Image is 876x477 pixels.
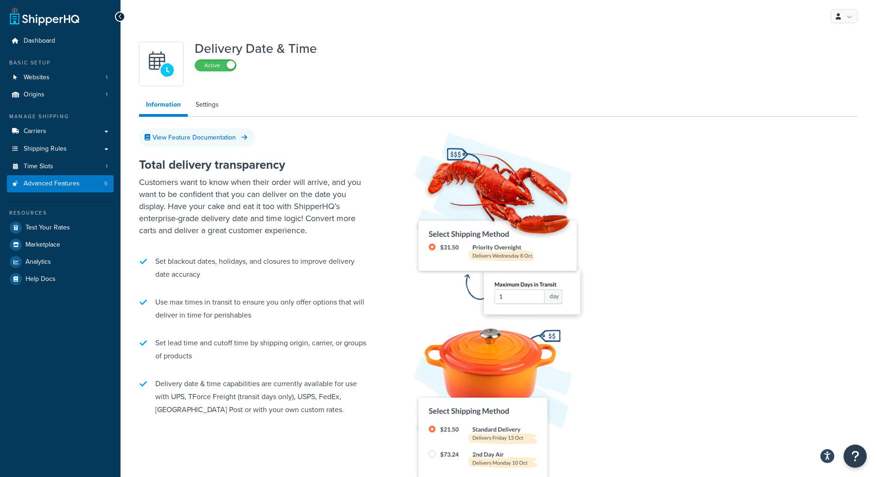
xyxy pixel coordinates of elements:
img: gfkeb5ejjkALwAAAABJRU5ErkJggg== [145,48,178,80]
span: 5 [104,180,108,188]
span: Advanced Features [24,180,80,188]
span: Carriers [24,127,46,135]
li: Origins [7,86,114,103]
span: Websites [24,74,50,82]
a: Information [139,95,188,117]
a: View Feature Documentation [139,128,255,146]
div: Resources [7,209,114,217]
span: 1 [106,91,108,99]
li: Websites [7,69,114,86]
li: Use max times in transit to ensure you only offer options that will deliver in time for perishables [139,291,371,326]
li: Advanced Features [7,175,114,192]
span: 1 [106,74,108,82]
a: Time Slots1 [7,158,114,175]
p: Customers want to know when their order will arrive, and you want to be confident that you can de... [139,176,371,236]
button: Open Resource Center [844,445,867,468]
span: Origins [24,91,44,99]
span: Analytics [25,258,51,266]
a: Carriers [7,123,114,140]
li: Delivery date & time capabilities are currently available for use with UPS, TForce Freight (trans... [139,373,371,421]
h1: Delivery Date & Time [195,42,317,56]
span: 1 [106,163,108,171]
span: Shipping Rules [24,145,67,153]
span: Test Your Rates [25,224,70,232]
h2: Total delivery transparency [139,158,371,172]
a: Advanced Features5 [7,175,114,192]
a: Help Docs [7,271,114,287]
li: Set blackout dates, holidays, and closures to improve delivery date accuracy [139,250,371,286]
a: Test Your Rates [7,219,114,236]
span: Dashboard [24,37,55,45]
a: Marketplace [7,236,114,253]
a: Settings [189,95,226,114]
span: Marketplace [25,241,60,249]
label: Active [195,60,236,71]
a: Shipping Rules [7,140,114,158]
li: Set lead time and cutoff time by shipping origin, carrier, or groups of products [139,332,371,367]
li: Time Slots [7,158,114,175]
span: Time Slots [24,163,53,171]
div: Basic Setup [7,59,114,67]
div: Manage Shipping [7,113,114,121]
span: Help Docs [25,275,56,283]
a: Analytics [7,254,114,270]
a: Websites1 [7,69,114,86]
a: Dashboard [7,32,114,50]
a: Origins1 [7,86,114,103]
